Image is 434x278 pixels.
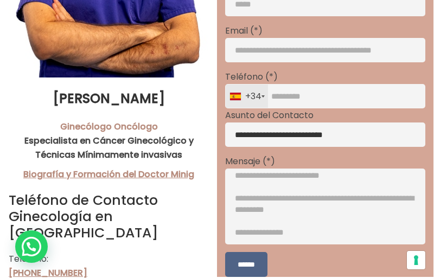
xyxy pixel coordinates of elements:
[53,89,165,107] strong: [PERSON_NAME]
[230,85,268,108] div: +34
[225,70,425,84] p: Teléfono (*)
[9,120,209,161] strong: Especialista en Cáncer Ginecológico y Técnicas Mínimamente invasivas
[225,24,425,38] p: Email (*)
[407,251,425,269] button: Sus preferencias de consentimiento para tecnologías de seguimiento
[225,154,425,169] p: Mensaje (*)
[225,108,425,122] p: Asunto del Contacto
[9,192,209,241] h2: Teléfono de Contacto Ginecología en [GEOGRAPHIC_DATA]
[9,120,209,134] a: Ginecólogo Oncólogo
[9,167,209,182] a: Biografía y Formación del Doctor Minig
[226,85,268,108] div: Spain (España): +34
